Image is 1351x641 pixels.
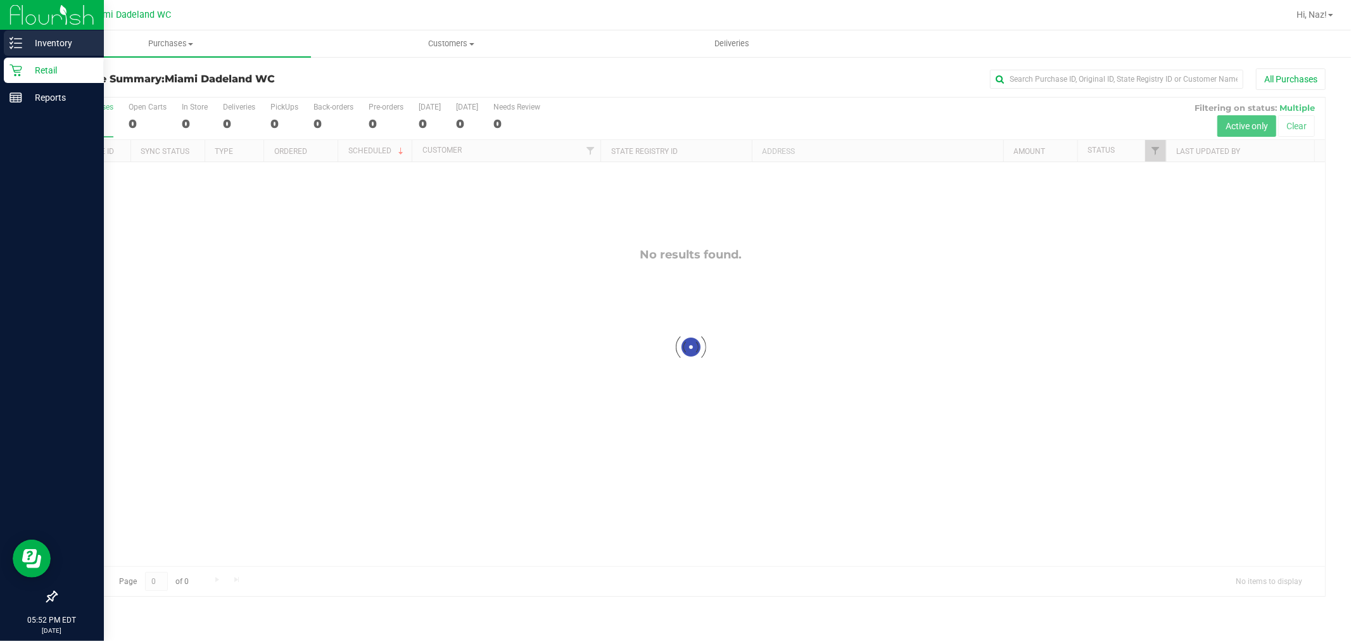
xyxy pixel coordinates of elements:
p: Inventory [22,35,98,51]
inline-svg: Retail [10,64,22,77]
h3: Purchase Summary: [56,73,479,85]
p: [DATE] [6,626,98,635]
input: Search Purchase ID, Original ID, State Registry ID or Customer Name... [990,70,1243,89]
p: Retail [22,63,98,78]
span: Deliveries [697,38,766,49]
span: Miami Dadeland WC [87,10,172,20]
inline-svg: Inventory [10,37,22,49]
span: Miami Dadeland WC [165,73,275,85]
p: Reports [22,90,98,105]
span: Customers [312,38,591,49]
a: Purchases [30,30,311,57]
button: All Purchases [1256,68,1326,90]
iframe: Resource center [13,540,51,578]
inline-svg: Reports [10,91,22,104]
p: 05:52 PM EDT [6,614,98,626]
a: Deliveries [592,30,872,57]
span: Purchases [30,38,311,49]
a: Customers [311,30,592,57]
span: Hi, Naz! [1297,10,1327,20]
